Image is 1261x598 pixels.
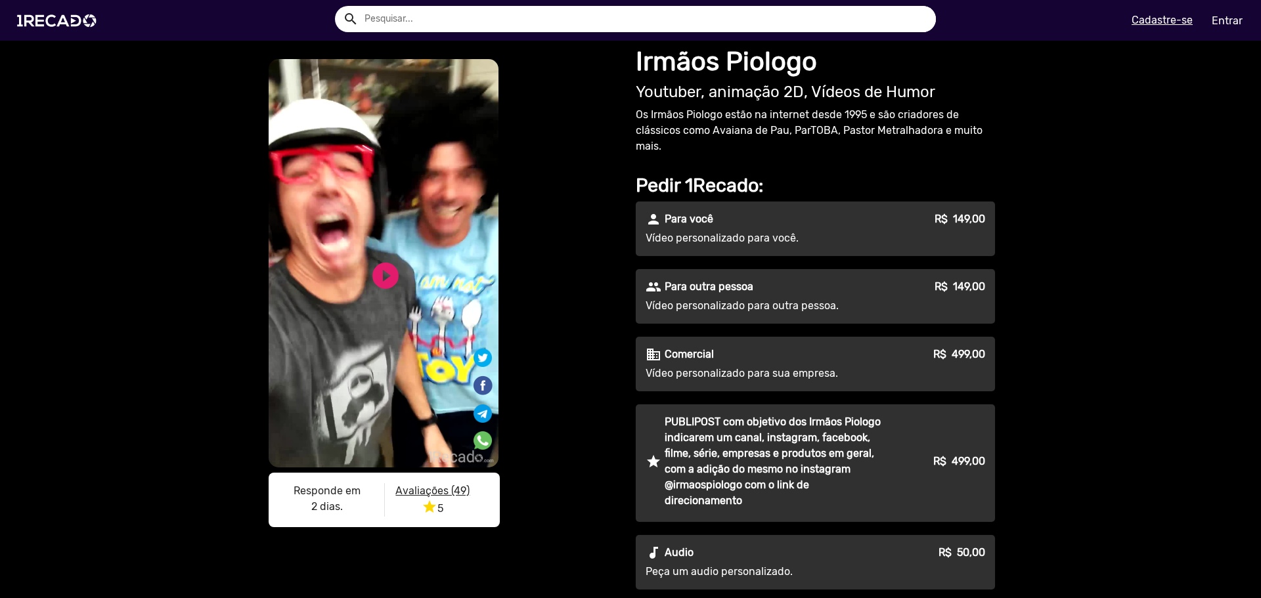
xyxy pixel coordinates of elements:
p: R$ 149,00 [935,211,985,227]
p: Vídeo personalizado para sua empresa. [646,366,883,381]
img: Compartilhe no facebook [472,375,493,396]
i: Share on Facebook [472,374,493,387]
p: Os Irmãos Piologo estão na internet desde 1995 e são criadores de clássicos como Avaiana de Pau, ... [636,107,995,154]
p: Para você [665,211,713,227]
mat-icon: star [646,454,661,469]
i: Share on WhatsApp [474,429,492,442]
button: Example home icon [338,7,361,30]
mat-icon: Example home icon [343,11,359,27]
u: Cadastre-se [1132,14,1193,26]
mat-icon: people [646,279,661,295]
video: S1RECADO vídeos dedicados para fãs e empresas [269,59,498,467]
p: Vídeo personalizado para outra pessoa. [646,298,883,314]
u: Avaliações (49) [395,484,470,497]
mat-icon: audiotrack [646,545,661,561]
p: R$ 499,00 [933,454,985,469]
p: R$ 149,00 [935,279,985,295]
p: PUBLIPOST com objetivo dos Irmãos Piologo indicarem um canal, instagram, facebook, filme, série, ... [665,414,883,509]
img: Compartilhe no twitter [474,349,492,367]
h2: Pedir 1Recado: [636,174,995,197]
img: Compartilhe no whatsapp [474,431,492,450]
p: Para outra pessoa [665,279,753,295]
b: 2 dias. [311,500,343,513]
p: Vídeo personalizado para você. [646,230,883,246]
p: Responde em [279,483,374,499]
img: Compartilhe no telegram [474,404,492,423]
p: Comercial [665,347,714,362]
a: Entrar [1203,9,1251,32]
mat-icon: business [646,347,661,362]
input: Pesquisar... [355,6,936,32]
p: Peça um audio personalizado. [646,564,883,580]
i: Share on Telegram [474,402,492,415]
p: R$ 50,00 [939,545,985,561]
a: play_circle_filled [370,260,401,291]
h2: Youtuber, animação 2D, Vídeos de Humor [636,83,995,102]
i: star [422,499,437,515]
i: Share on Twitter [474,351,492,363]
span: 5 [422,502,443,515]
p: R$ 499,00 [933,347,985,362]
mat-icon: person [646,211,661,227]
h1: Irmãos Piologo [636,46,995,77]
p: Audio [665,545,694,561]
